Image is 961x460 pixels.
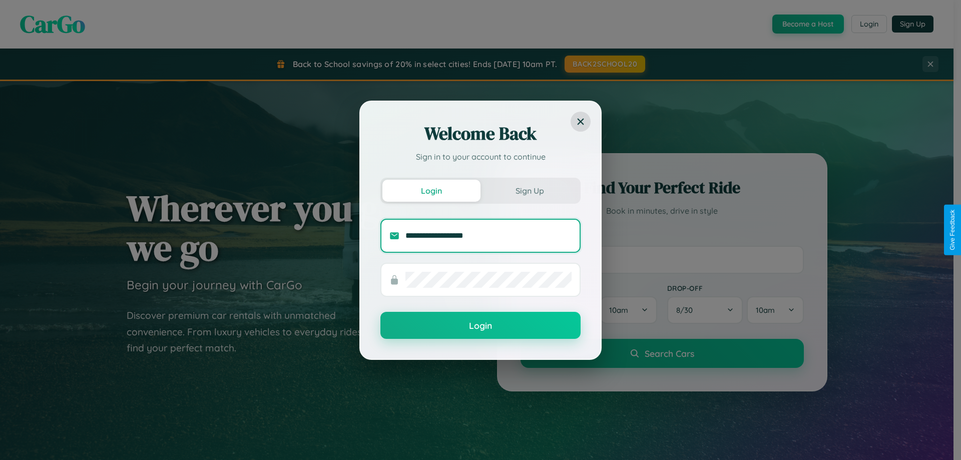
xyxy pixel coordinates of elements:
[380,122,581,146] h2: Welcome Back
[380,151,581,163] p: Sign in to your account to continue
[949,210,956,250] div: Give Feedback
[382,180,480,202] button: Login
[480,180,579,202] button: Sign Up
[380,312,581,339] button: Login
